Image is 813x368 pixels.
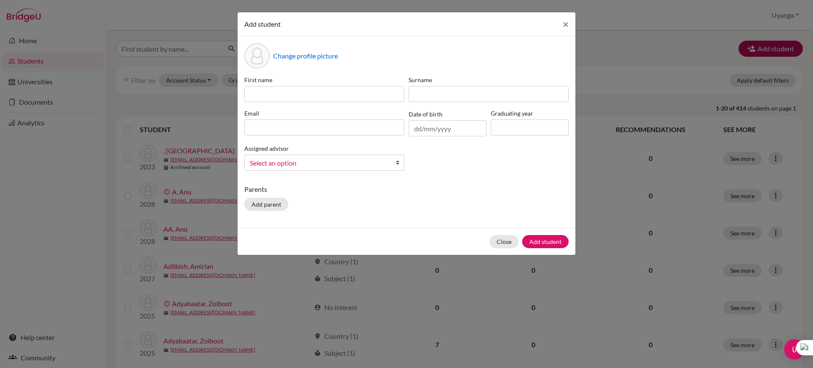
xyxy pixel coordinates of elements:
span: Add student [244,20,281,28]
label: Date of birth [409,110,442,119]
button: Add student [522,235,569,248]
label: Surname [409,75,569,84]
span: Select an option [250,158,388,169]
label: Email [244,109,404,118]
input: dd/mm/yyyy [409,120,487,136]
label: First name [244,75,404,84]
label: Assigned advisor [244,144,289,153]
div: Profile picture [244,43,270,69]
p: Parents [244,184,569,194]
button: Close [556,12,575,36]
label: Graduating year [491,109,569,118]
button: Close [489,235,519,248]
span: × [563,18,569,30]
button: Add parent [244,198,288,211]
div: Open Intercom Messenger [784,339,805,360]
